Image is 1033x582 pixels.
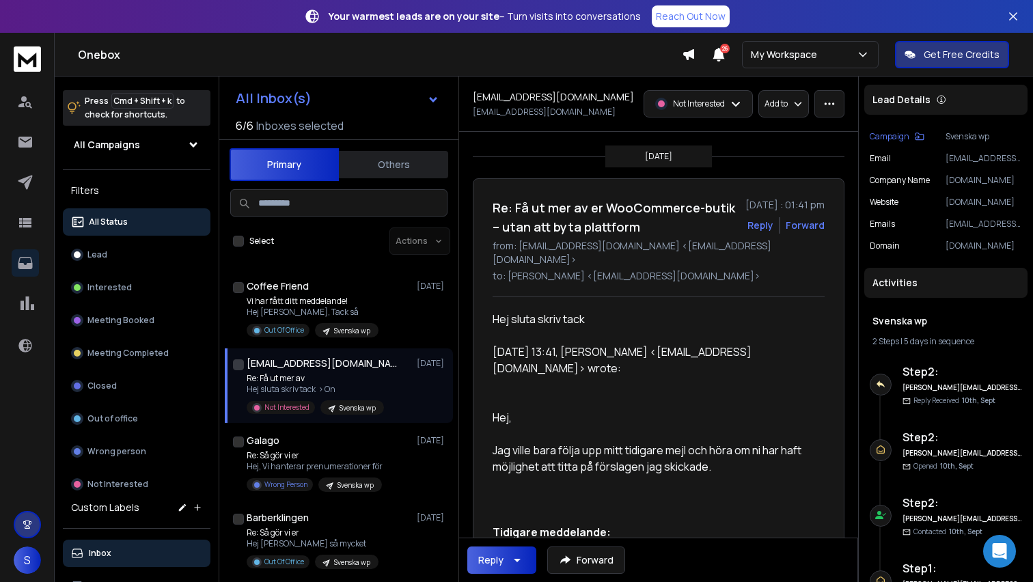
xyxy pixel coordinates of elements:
[946,175,1022,186] p: [DOMAIN_NAME]
[913,396,995,406] p: Reply Received
[87,282,132,293] p: Interested
[473,90,634,104] h1: [EMAIL_ADDRESS][DOMAIN_NAME]
[493,269,825,283] p: to: [PERSON_NAME] <[EMAIL_ADDRESS][DOMAIN_NAME]>
[87,479,148,490] p: Not Interested
[247,307,378,318] p: Hej [PERSON_NAME], Tack så
[478,553,504,567] div: Reply
[63,438,210,465] button: Wrong person
[63,274,210,301] button: Interested
[63,208,210,236] button: All Status
[236,117,253,134] span: 6 / 6
[334,326,370,336] p: Svenska wp
[786,219,825,232] div: Forward
[63,372,210,400] button: Closed
[924,48,1000,61] p: Get Free Credits
[247,279,309,293] h1: Coffee Friend
[765,98,788,109] p: Add to
[87,249,107,260] p: Lead
[913,461,974,471] p: Opened
[14,46,41,72] img: logo
[872,335,899,347] span: 2 Steps
[467,546,536,574] button: Reply
[903,514,1022,524] h6: [PERSON_NAME][EMAIL_ADDRESS][DOMAIN_NAME]
[747,219,773,232] button: Reply
[247,373,384,384] p: Re: Få ut mer av
[870,197,898,208] p: Website
[87,446,146,457] p: Wrong person
[872,314,1019,328] h1: Svenska wp
[946,153,1022,164] p: [EMAIL_ADDRESS][DOMAIN_NAME]
[493,442,814,475] div: Jag ville bara följa upp mitt tidigare mejl och höra om ni har haft möjlighet att titta på försla...
[236,92,312,105] h1: All Inbox(s)
[87,315,154,326] p: Meeting Booked
[903,495,1022,511] h6: Step 2 :
[870,240,900,251] p: domain
[63,405,210,432] button: Out of office
[89,548,111,559] p: Inbox
[864,268,1028,298] div: Activities
[870,153,891,164] p: Email
[247,450,383,461] p: Re: Så gör vi er
[256,117,344,134] h3: Inboxes selected
[247,461,383,472] p: Hej, Vi hanterar prenumerationer för
[338,480,374,490] p: Svenska wp
[63,307,210,334] button: Meeting Booked
[745,198,825,212] p: [DATE] : 01:41 pm
[904,335,974,347] span: 5 days in sequence
[417,281,447,292] p: [DATE]
[473,107,616,117] p: [EMAIL_ADDRESS][DOMAIN_NAME]
[656,10,726,23] p: Reach Out Now
[946,197,1022,208] p: [DOMAIN_NAME]
[334,557,370,568] p: Svenska wp
[63,471,210,498] button: Not Interested
[493,409,814,426] div: Hej,
[264,557,304,567] p: Out Of Office
[870,131,924,142] button: Campaign
[903,363,1022,380] h6: Step 2 :
[247,296,378,307] p: Vi har fått ditt meddelande!
[63,181,210,200] h3: Filters
[417,512,447,523] p: [DATE]
[493,198,737,236] h1: Re: Få ut mer av er WooCommerce-butik – utan att byta plattform
[895,41,1009,68] button: Get Free Credits
[903,560,1022,577] h6: Step 1 :
[946,219,1022,230] p: [EMAIL_ADDRESS][DOMAIN_NAME]
[63,540,210,567] button: Inbox
[872,336,1019,347] div: |
[63,241,210,268] button: Lead
[872,93,931,107] p: Lead Details
[645,151,672,162] p: [DATE]
[417,358,447,369] p: [DATE]
[547,546,625,574] button: Forward
[870,175,930,186] p: Company Name
[63,339,210,367] button: Meeting Completed
[87,413,138,424] p: Out of office
[870,219,895,230] p: emails
[89,217,128,227] p: All Status
[329,10,641,23] p: – Turn visits into conversations
[946,131,1022,142] p: Svenska wp
[247,538,378,549] p: Hej [PERSON_NAME] så mycket
[673,98,725,109] p: Not Interested
[230,148,339,181] button: Primary
[111,93,174,109] span: Cmd + Shift + k
[962,396,995,405] span: 10th, Sept
[493,239,825,266] p: from: [EMAIL_ADDRESS][DOMAIN_NAME] <[EMAIL_ADDRESS][DOMAIN_NAME]>
[63,131,210,158] button: All Campaigns
[903,429,1022,445] h6: Step 2 :
[983,535,1016,568] div: Open Intercom Messenger
[940,461,974,471] span: 10th, Sept
[85,94,185,122] p: Press to check for shortcuts.
[14,546,41,574] button: S
[417,435,447,446] p: [DATE]
[225,85,450,112] button: All Inbox(s)
[264,402,309,413] p: Not Interested
[247,384,384,395] p: Hej sluta skriv tack > On
[720,44,730,53] span: 26
[751,48,823,61] p: My Workspace
[903,383,1022,393] h6: [PERSON_NAME][EMAIL_ADDRESS][DOMAIN_NAME]
[247,527,378,538] p: Re: Så gör vi er
[264,480,307,490] p: Wrong Person
[949,527,982,536] span: 10th, Sept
